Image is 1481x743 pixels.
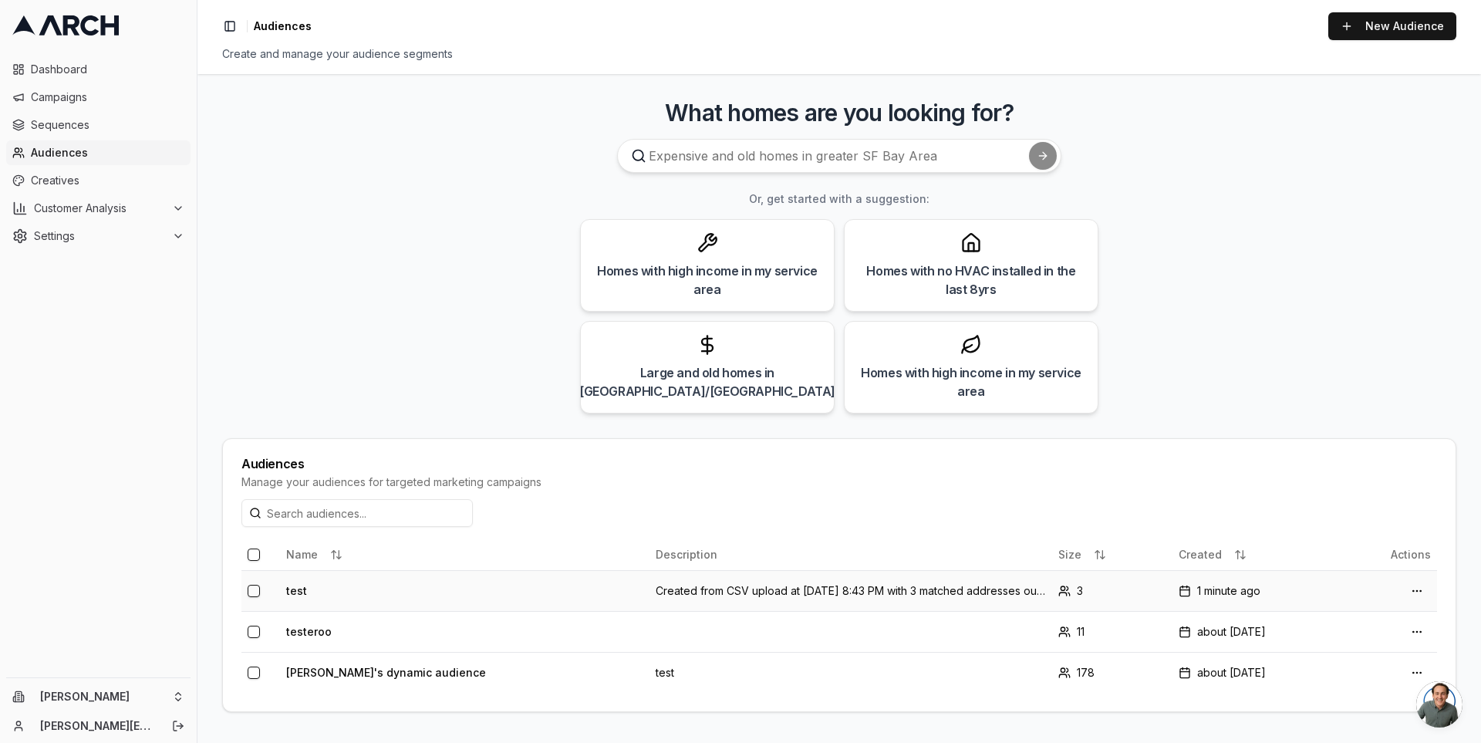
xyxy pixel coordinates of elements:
a: [PERSON_NAME][EMAIL_ADDRESS][DOMAIN_NAME] [40,718,155,734]
a: Audiences [6,140,191,165]
td: testeroo [280,611,649,652]
span: Creatives [31,173,184,188]
button: Settings [6,224,191,248]
a: Campaigns [6,85,191,110]
span: Sequences [31,117,184,133]
span: Dashboard [31,62,184,77]
a: Sequences [6,113,191,137]
div: Name [286,542,643,567]
div: Create and manage your audience segments [222,46,1456,62]
h3: What homes are you looking for? [222,99,1456,127]
div: 11 [1058,624,1167,640]
td: test [280,570,649,611]
span: Audiences [254,19,312,34]
span: [PERSON_NAME] [40,690,166,704]
button: Customer Analysis [6,196,191,221]
a: Dashboard [6,57,191,82]
span: Customer Analysis [34,201,166,216]
div: about [DATE] [1179,624,1339,640]
button: Log out [167,715,189,737]
div: Audiences [241,458,1437,470]
div: Created [1179,542,1339,567]
div: Homes with no HVAC installed in the last 8yrs [857,262,1085,299]
input: Expensive and old homes in greater SF Bay Area [617,139,1061,173]
td: test [649,652,1052,693]
div: 1 minute ago [1179,583,1339,599]
span: Audiences [31,145,184,160]
div: 178 [1058,665,1167,681]
span: Settings [34,228,166,244]
th: Actions [1346,539,1437,570]
button: [PERSON_NAME] [6,684,191,709]
a: Creatives [6,168,191,193]
div: Homes with high income in my service area [857,363,1085,400]
input: Search audiences... [241,499,473,527]
div: Homes with high income in my service area [593,262,821,299]
td: Created from CSV upload at [DATE] 8:43 PM with 3 matched addresses out of 5 total [649,570,1052,611]
a: New Audience [1328,12,1456,40]
div: Size [1058,542,1167,567]
nav: breadcrumb [254,19,312,34]
div: Large and old homes in [GEOGRAPHIC_DATA]/[GEOGRAPHIC_DATA] [579,363,835,400]
h3: Or, get started with a suggestion: [222,191,1456,207]
div: about [DATE] [1179,665,1339,681]
td: [PERSON_NAME]'s dynamic audience [280,652,649,693]
a: Open chat [1416,681,1462,728]
span: Campaigns [31,89,184,105]
div: 3 [1058,583,1167,599]
th: Description [649,539,1052,570]
div: Manage your audiences for targeted marketing campaigns [241,475,1437,490]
